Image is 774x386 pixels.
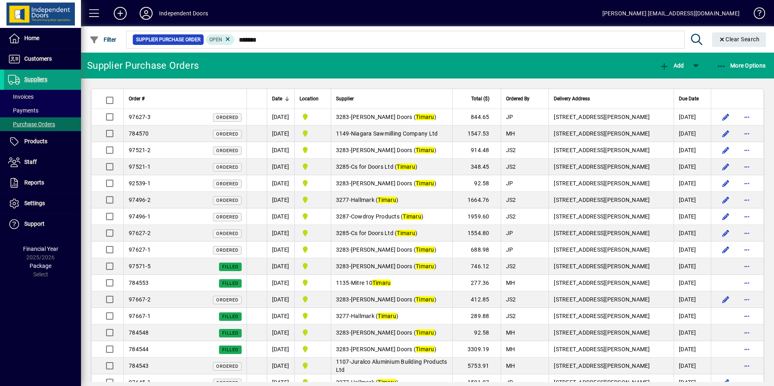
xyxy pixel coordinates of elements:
[4,90,81,104] a: Invoices
[300,228,326,238] span: Timaru
[336,296,349,303] span: 3283
[506,263,516,269] span: JS2
[351,280,391,286] span: Mitre 10
[24,221,45,227] span: Support
[209,37,222,42] span: Open
[300,94,326,103] div: Location
[206,34,235,45] mat-chip: Completion Status: Open
[24,200,45,206] span: Settings
[331,159,452,175] td: -
[129,197,151,203] span: 97496-2
[351,313,398,319] span: Hallmark ( )
[216,364,238,369] span: Ordered
[452,159,501,175] td: 348.45
[267,324,294,341] td: [DATE]
[331,358,452,374] td: -
[300,261,326,271] span: Timaru
[8,93,34,100] span: Invoices
[506,296,516,303] span: JS2
[267,175,294,192] td: [DATE]
[452,175,501,192] td: 92.58
[267,258,294,275] td: [DATE]
[549,142,674,159] td: [STREET_ADDRESS][PERSON_NAME]
[719,243,732,256] button: Edit
[679,94,699,103] span: Due Date
[222,331,238,336] span: Filled
[336,280,349,286] span: 1135
[719,193,732,206] button: Edit
[452,258,501,275] td: 746.12
[129,313,151,319] span: 97667-1
[549,125,674,142] td: [STREET_ADDRESS][PERSON_NAME]
[351,263,436,269] span: [PERSON_NAME] Doors ( )
[674,125,711,142] td: [DATE]
[216,165,238,170] span: Ordered
[719,144,732,157] button: Edit
[129,379,151,386] span: 97645-1
[300,94,319,103] span: Location
[30,263,51,269] span: Package
[267,208,294,225] td: [DATE]
[129,213,151,220] span: 97496-1
[222,347,238,352] span: Filled
[24,138,47,144] span: Products
[4,104,81,117] a: Payments
[336,147,349,153] span: 3283
[129,130,149,137] span: 784570
[216,115,238,120] span: Ordered
[267,225,294,242] td: [DATE]
[331,242,452,258] td: -
[267,308,294,324] td: [DATE]
[4,152,81,172] a: Staff
[336,130,349,137] span: 1149
[8,107,38,114] span: Payments
[740,160,753,173] button: More options
[659,62,684,69] span: Add
[719,293,732,306] button: Edit
[300,162,326,172] span: Timaru
[674,175,711,192] td: [DATE]
[714,58,768,73] button: More Options
[506,280,515,286] span: MH
[24,159,37,165] span: Staff
[4,117,81,131] a: Purchase Orders
[549,159,674,175] td: [STREET_ADDRESS][PERSON_NAME]
[336,329,349,336] span: 3283
[336,358,349,365] span: 1107
[24,55,52,62] span: Customers
[397,163,415,170] em: Timaru
[24,179,44,186] span: Reports
[336,246,349,253] span: 3283
[331,225,452,242] td: -
[657,58,686,73] button: Add
[740,144,753,157] button: More options
[351,329,436,336] span: [PERSON_NAME] Doors ( )
[267,159,294,175] td: [DATE]
[351,379,398,386] span: Hallmark ( )
[416,246,434,253] em: Timaru
[267,291,294,308] td: [DATE]
[674,258,711,275] td: [DATE]
[222,314,238,319] span: Filled
[336,263,349,269] span: 3283
[674,192,711,208] td: [DATE]
[216,131,238,137] span: Ordered
[549,341,674,358] td: [STREET_ADDRESS][PERSON_NAME]
[351,197,398,203] span: Hallmark ( )
[216,248,238,253] span: Ordered
[300,295,326,304] span: Timaru
[717,62,766,69] span: More Options
[129,94,145,103] span: Order #
[351,147,436,153] span: [PERSON_NAME] Doors ( )
[336,94,447,103] div: Supplier
[300,344,326,354] span: Timaru
[452,308,501,324] td: 289.88
[740,326,753,339] button: More options
[378,313,396,319] em: Timaru
[719,36,760,42] span: Clear Search
[740,210,753,223] button: More options
[129,114,151,120] span: 97627-3
[674,341,711,358] td: [DATE]
[719,177,732,190] button: Edit
[336,163,349,170] span: 3285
